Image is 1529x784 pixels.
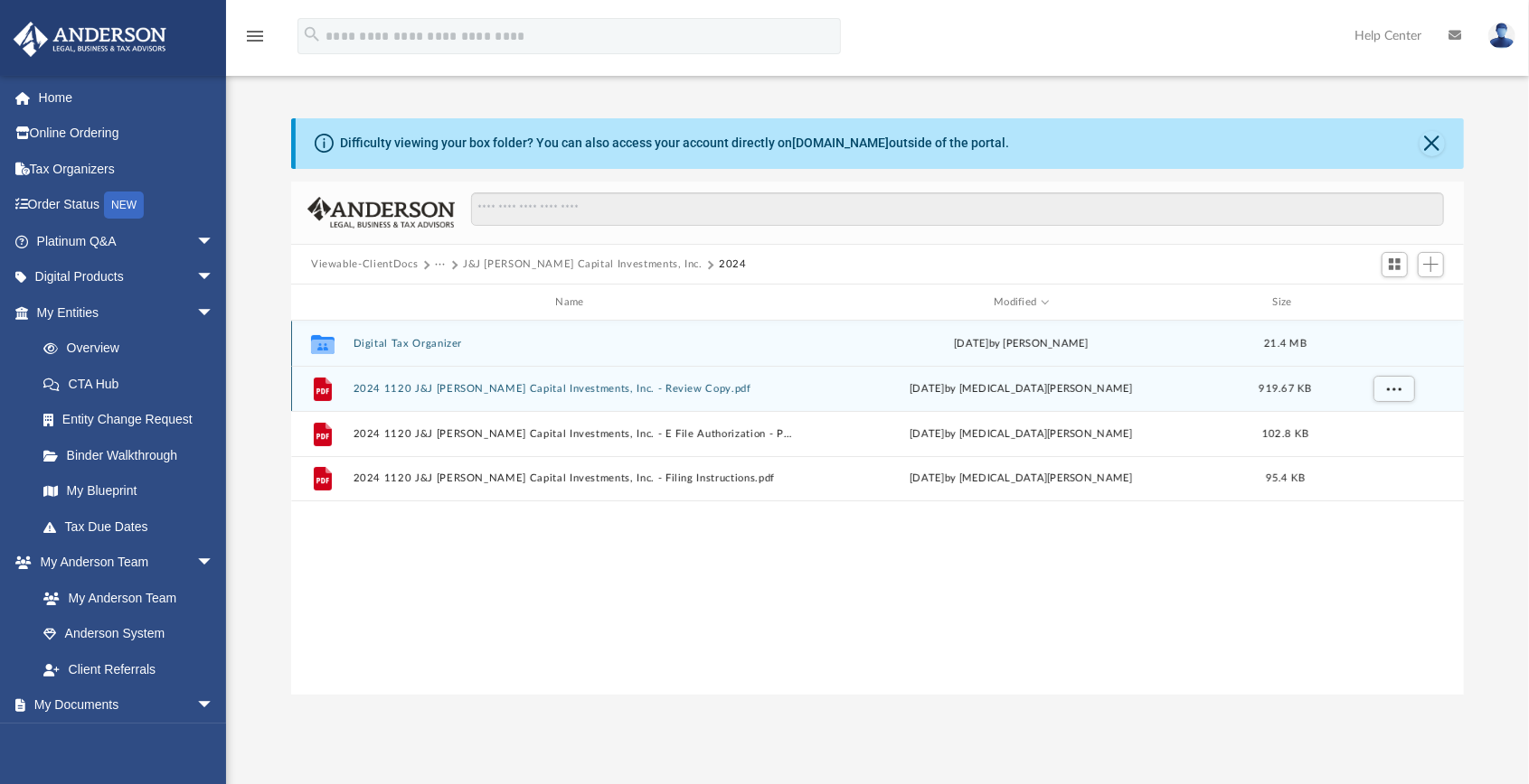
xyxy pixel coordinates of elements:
a: menu [244,34,266,47]
span: [DATE] [910,473,945,483]
div: id [299,294,344,311]
span: arrow_drop_down [196,223,232,260]
span: 95.4 KB [1266,473,1306,483]
div: Size [1250,294,1322,311]
button: 2024 1120 J&J [PERSON_NAME] Capital Investments, Inc. - E File Authorization - Please Sign.pdf [354,428,794,440]
a: Home [13,79,241,116]
a: [DOMAIN_NAME] [792,135,889,150]
div: Name [353,294,793,311]
input: Search files and folders [471,192,1444,227]
div: grid [291,321,1464,695]
i: menu [244,25,266,47]
a: Box [25,723,223,759]
div: Difficulty viewing your box folder? You can also access your account directly on outside of the p... [340,134,1009,153]
button: More options [1373,376,1415,403]
div: by [MEDICAL_DATA][PERSON_NAME] [801,426,1241,443]
a: Entity Change Request [25,402,241,438]
div: [DATE] by [PERSON_NAME] [801,336,1241,352]
span: arrow_drop_down [196,687,232,724]
button: ··· [435,257,447,273]
button: 2024 1120 J&J [PERSON_NAME] Capital Investments, Inc. - Review Copy.pdf [354,383,794,395]
div: NEW [104,191,144,219]
button: Viewable-ClientDocs [311,257,418,273]
span: 919.67 KB [1259,384,1311,394]
a: My Blueprint [25,473,232,509]
a: Online Ordering [13,116,241,152]
a: Order StatusNEW [13,187,241,224]
a: Client Referrals [25,651,232,687]
img: Anderson Advisors Platinum Portal [8,22,172,57]
img: User Pic [1488,23,1515,49]
span: [DATE] [910,384,945,394]
button: J&J [PERSON_NAME] Capital Investments, Inc. [463,257,703,273]
div: by [MEDICAL_DATA][PERSON_NAME] [801,471,1241,487]
span: arrow_drop_down [196,294,232,331]
a: My Anderson Team [25,580,223,616]
a: Anderson System [25,616,232,652]
a: CTA Hub [25,366,241,402]
span: 102.8 KB [1262,429,1308,439]
a: My Entitiesarrow_drop_down [13,294,241,331]
a: Overview [25,331,241,367]
div: Modified [801,294,1241,311]
button: 2024 [719,257,747,273]
a: My Documentsarrow_drop_down [13,687,232,723]
button: Digital Tax Organizer [354,338,794,350]
div: by [MEDICAL_DATA][PERSON_NAME] [801,381,1241,397]
a: Digital Productsarrow_drop_down [13,259,241,295]
div: id [1329,294,1456,311]
button: Close [1420,131,1445,156]
a: Platinum Q&Aarrow_drop_down [13,223,241,259]
a: Tax Organizers [13,151,241,187]
button: 2024 1120 J&J [PERSON_NAME] Capital Investments, Inc. - Filing Instructions.pdf [354,473,794,485]
a: Binder Walkthrough [25,437,241,473]
button: Switch to Grid View [1382,252,1409,277]
span: arrow_drop_down [196,259,232,296]
button: Add [1418,252,1445,277]
i: search [302,24,322,44]
a: My Anderson Teamarrow_drop_down [13,545,232,581]
a: Tax Due Dates [25,509,241,545]
span: arrow_drop_down [196,545,232,582]
span: 21.4 MB [1264,339,1307,349]
span: [DATE] [910,429,945,439]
